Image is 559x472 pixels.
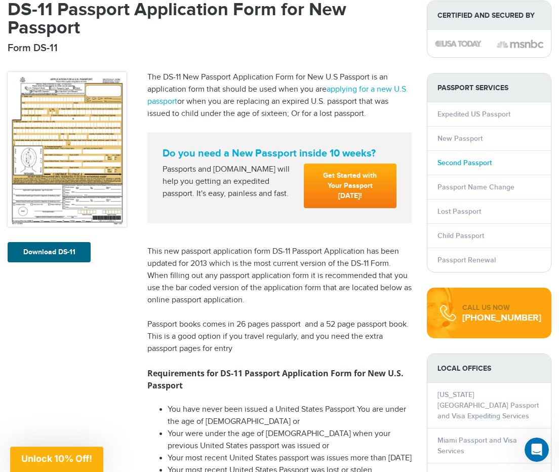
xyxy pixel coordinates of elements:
strong: Certified and Secured by [427,1,551,30]
span: Unlock 10% Off! [21,453,92,464]
a: Download DS-11 [8,242,91,262]
li: You have never been issued a United States Passport You are under the age of [DEMOGRAPHIC_DATA] or [168,404,412,428]
h1: DS-11 Passport Application Form for New Passport [8,1,412,37]
div: CALL US NOW [462,303,541,313]
strong: LOCAL OFFICES [427,354,551,383]
strong: PASSPORT SERVICES [427,73,551,102]
a: Passport Name Change [437,183,514,191]
li: Your were under the age of [DEMOGRAPHIC_DATA] when your previous United States passport was issue... [168,428,412,452]
img: DS-11 [8,72,127,227]
div: Passports and [DOMAIN_NAME] will help you getting an expedited passport. It's easy, painless and ... [158,164,300,200]
img: image description [497,38,543,49]
p: The DS-11 New Passport Application Form for New U.S Passport is an application form that should b... [147,71,412,120]
a: Child Passport [437,231,484,240]
a: [US_STATE][GEOGRAPHIC_DATA] Passport and Visa Expediting Services [437,390,539,420]
a: Second Passport [437,159,492,167]
strong: Do you need a New Passport inside 10 weeks? [163,147,396,160]
iframe: Customer reviews powered by Trustpilot [147,223,412,233]
img: image description [435,41,482,47]
a: applying for a new U.S. passport [147,85,408,106]
li: Your most recent United States passport was issues more than [DATE] [168,452,412,464]
div: [PHONE_NUMBER] [462,313,541,323]
p: This new passport application form DS-11 Passport Application has been updated for 2013 which is ... [147,246,412,306]
iframe: Intercom live chat [525,438,549,462]
a: Miami Passport and Visa Services [437,436,517,455]
a: Lost Passport [437,207,481,216]
p: Passport books comes in 26 pages passport and a 52 page passport book. This is a good option if y... [147,319,412,355]
h3: Requirements for DS-11 Passport Application Form for New U.S. Passport [147,367,412,391]
a: Passport Renewal [437,256,496,264]
h2: Form DS-11 [8,42,412,54]
div: Unlock 10% Off! [10,447,103,472]
a: Get Started with Your Passport [DATE]! [304,164,396,208]
a: New Passport [437,134,483,143]
a: Expedited US Passport [437,110,510,119]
